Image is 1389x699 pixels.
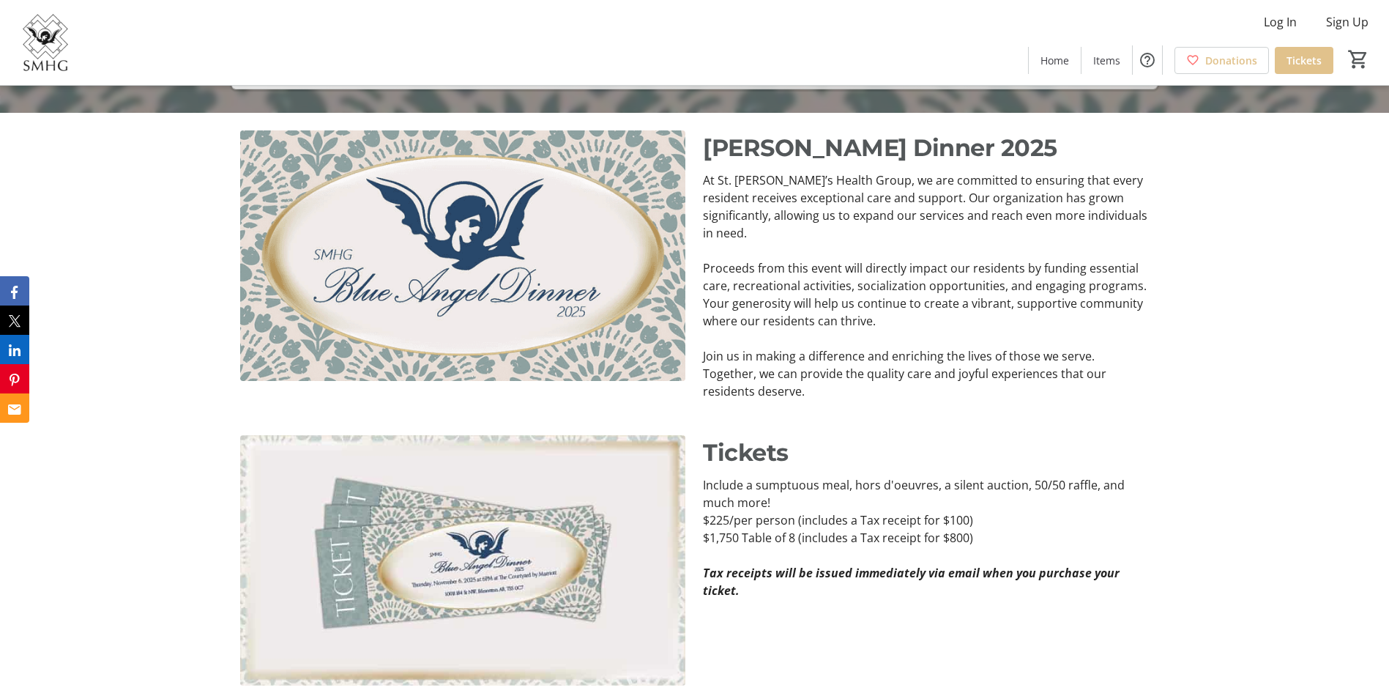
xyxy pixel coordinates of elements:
[1252,10,1308,34] button: Log In
[240,435,685,686] img: undefined
[703,171,1148,242] p: At St. [PERSON_NAME]’s Health Group, we are committed to ensuring that every resident receives ex...
[703,476,1148,511] p: Include a sumptuous meal, hors d'oeuvres, a silent auction, 50/50 raffle, and much more!
[1081,47,1132,74] a: Items
[703,565,1120,599] em: Tax receipts will be issued immediately via email when you purchase your ticket.
[703,511,1148,529] p: $225/per person (includes a Tax receipt for $100)
[1275,47,1333,74] a: Tickets
[1345,46,1371,73] button: Cart
[703,259,1148,330] p: Proceeds from this event will directly impact our residents by funding essential care, recreation...
[1326,13,1368,31] span: Sign Up
[1174,47,1269,74] a: Donations
[703,435,1148,470] p: Tickets
[1093,53,1120,68] span: Items
[703,529,1148,547] p: $1,750 Table of 8 (includes a Tax receipt for $800)
[240,130,685,381] img: undefined
[1205,53,1257,68] span: Donations
[1264,13,1297,31] span: Log In
[1040,53,1069,68] span: Home
[1029,47,1081,74] a: Home
[1133,45,1162,75] button: Help
[9,6,82,79] img: St. Michaels Health Group's Logo
[703,347,1148,400] p: Join us in making a difference and enriching the lives of those we serve. Together, we can provid...
[1286,53,1322,68] span: Tickets
[1314,10,1380,34] button: Sign Up
[703,130,1148,166] p: [PERSON_NAME] Dinner 2025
